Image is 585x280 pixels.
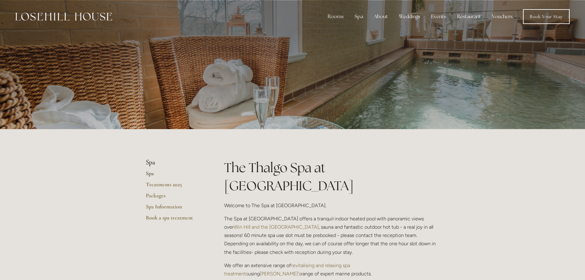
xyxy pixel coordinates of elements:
a: Vouchers [487,10,517,23]
a: Spa [146,170,205,181]
p: The Spa at [GEOGRAPHIC_DATA] offers a tranquil indoor heated pool with panoramic views over , sau... [224,215,439,256]
div: Rooms [323,10,349,23]
a: Treatments 2025 [146,181,205,192]
img: Losehill House [15,13,112,21]
div: Restaurant [452,10,486,23]
a: [PERSON_NAME]'s [260,271,301,277]
div: Weddings [394,10,425,23]
a: Book Your Stay [523,9,570,24]
a: Spa Information [146,203,205,214]
div: About [369,10,393,23]
a: Book a spa treatment [146,214,205,225]
div: Events [426,10,451,23]
h1: The Thalgo Spa at [GEOGRAPHIC_DATA] [224,159,439,195]
a: Packages [146,192,205,203]
div: Spa [350,10,368,23]
p: Welcome to The Spa at [GEOGRAPHIC_DATA]. [224,201,439,210]
p: We offer an extensive range of using range of expert marine products. [224,261,439,278]
li: Spa [146,159,205,167]
a: Win Hill and the [GEOGRAPHIC_DATA] [234,224,319,230]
